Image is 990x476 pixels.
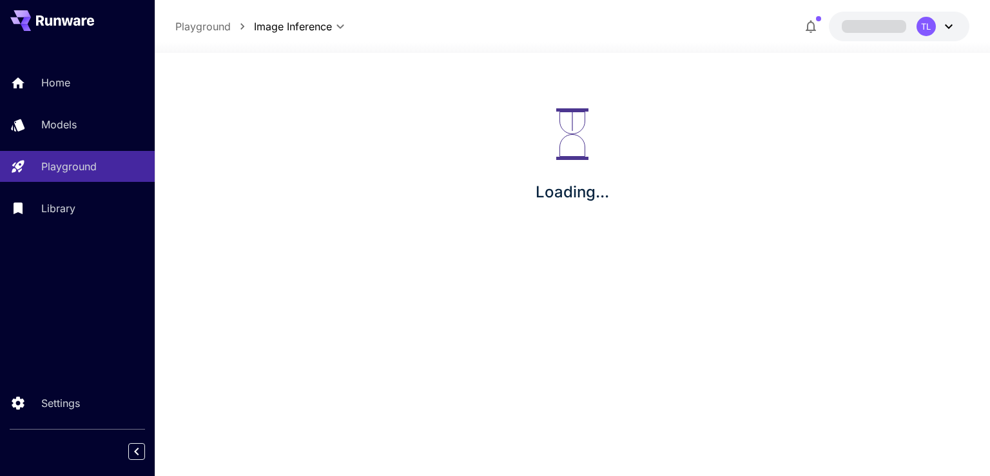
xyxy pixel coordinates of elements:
[254,19,332,34] span: Image Inference
[41,395,80,411] p: Settings
[41,201,75,216] p: Library
[41,117,77,132] p: Models
[128,443,145,460] button: Collapse sidebar
[41,75,70,90] p: Home
[175,19,254,34] nav: breadcrumb
[138,440,155,463] div: Collapse sidebar
[41,159,97,174] p: Playground
[536,181,609,204] p: Loading...
[917,17,936,36] div: TL
[829,12,969,41] button: TL
[175,19,231,34] a: Playground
